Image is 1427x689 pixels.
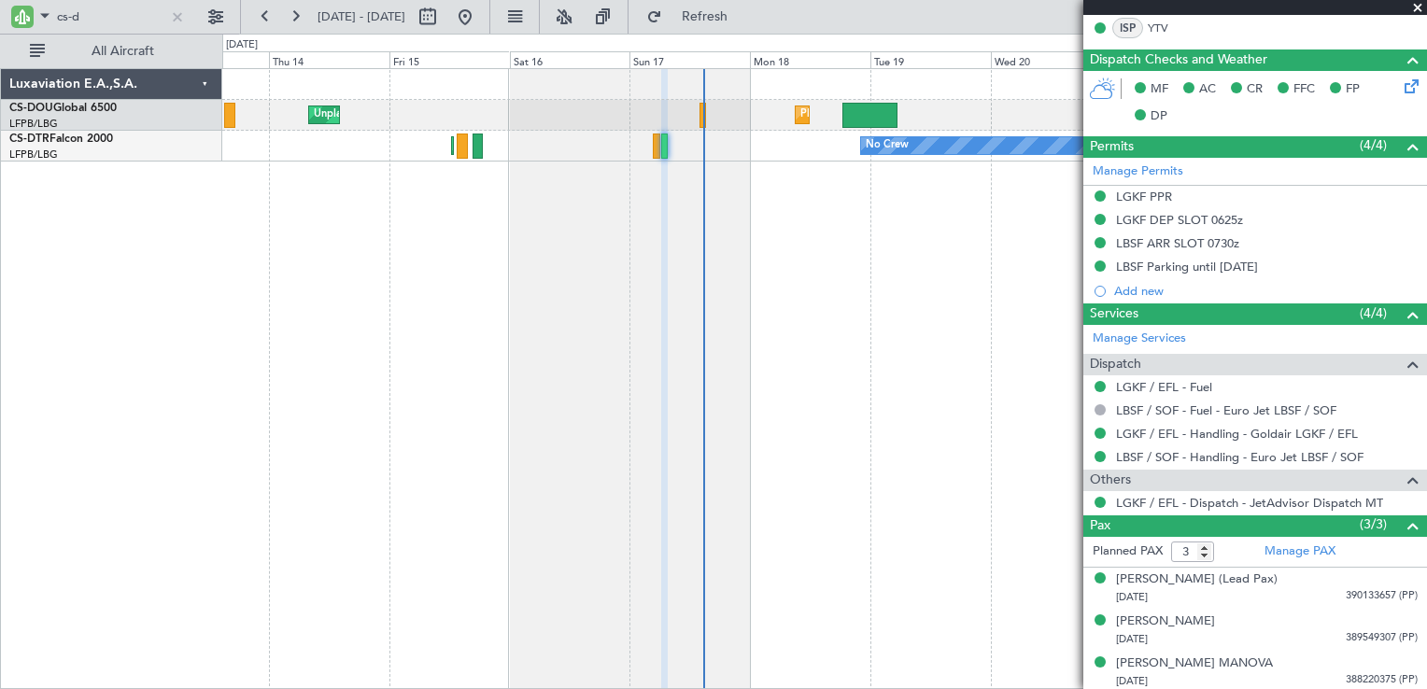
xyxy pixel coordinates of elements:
[1116,590,1148,604] span: [DATE]
[49,45,197,58] span: All Aircraft
[9,134,49,145] span: CS-DTR
[1265,542,1335,561] a: Manage PAX
[226,37,258,53] div: [DATE]
[870,51,991,68] div: Tue 19
[1346,588,1418,604] span: 390133657 (PP)
[269,51,389,68] div: Thu 14
[9,134,113,145] a: CS-DTRFalcon 2000
[1148,20,1190,36] a: YTV
[1247,80,1263,99] span: CR
[1151,107,1167,126] span: DP
[1360,303,1387,323] span: (4/4)
[1199,80,1216,99] span: AC
[1116,674,1148,688] span: [DATE]
[991,51,1111,68] div: Wed 20
[1090,515,1110,537] span: Pax
[1116,259,1258,274] div: LBSF Parking until [DATE]
[1112,18,1143,38] div: ISP
[1346,630,1418,646] span: 389549307 (PP)
[1116,612,1215,631] div: [PERSON_NAME]
[9,117,58,131] a: LFPB/LBG
[666,10,744,23] span: Refresh
[750,51,870,68] div: Mon 18
[866,132,909,160] div: No Crew
[9,148,58,162] a: LFPB/LBG
[638,2,750,32] button: Refresh
[1093,162,1183,181] a: Manage Permits
[21,36,203,66] button: All Aircraft
[1346,672,1418,688] span: 388220375 (PP)
[1360,514,1387,534] span: (3/3)
[1116,632,1148,646] span: [DATE]
[1090,470,1131,491] span: Others
[1293,80,1315,99] span: FFC
[314,101,621,129] div: Unplanned Maint [GEOGRAPHIC_DATA] ([GEOGRAPHIC_DATA])
[1360,135,1387,155] span: (4/4)
[318,8,405,25] span: [DATE] - [DATE]
[800,101,1095,129] div: Planned Maint [GEOGRAPHIC_DATA] ([GEOGRAPHIC_DATA])
[1116,426,1358,442] a: LGKF / EFL - Handling - Goldair LGKF / EFL
[1346,80,1360,99] span: FP
[1093,330,1186,348] a: Manage Services
[9,103,117,114] a: CS-DOUGlobal 6500
[1116,379,1212,395] a: LGKF / EFL - Fuel
[1116,570,1278,589] div: [PERSON_NAME] (Lead Pax)
[9,103,53,114] span: CS-DOU
[1090,303,1138,325] span: Services
[1114,283,1418,299] div: Add new
[57,3,164,31] input: A/C (Reg. or Type)
[1116,449,1363,465] a: LBSF / SOF - Handling - Euro Jet LBSF / SOF
[1090,136,1134,158] span: Permits
[389,51,510,68] div: Fri 15
[1116,495,1383,511] a: LGKF / EFL - Dispatch - JetAdvisor Dispatch MT
[1093,542,1163,561] label: Planned PAX
[1116,402,1336,418] a: LBSF / SOF - Fuel - Euro Jet LBSF / SOF
[1116,235,1239,251] div: LBSF ARR SLOT 0730z
[1151,80,1168,99] span: MF
[1090,354,1141,375] span: Dispatch
[1090,49,1267,71] span: Dispatch Checks and Weather
[1116,189,1172,204] div: LGKF PPR
[1116,654,1273,673] div: [PERSON_NAME] MANOVA
[1116,212,1243,228] div: LGKF DEP SLOT 0625z
[510,51,630,68] div: Sat 16
[629,51,750,68] div: Sun 17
